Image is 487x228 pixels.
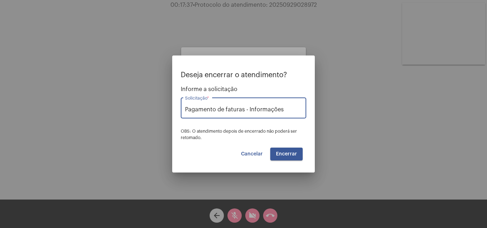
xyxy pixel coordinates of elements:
span: Informe a solicitação [181,86,306,92]
span: Cancelar [241,152,263,157]
span: OBS: O atendimento depois de encerrado não poderá ser retomado. [181,129,297,140]
p: Deseja encerrar o atendimento? [181,71,306,79]
button: Cancelar [235,148,268,160]
button: Encerrar [270,148,303,160]
input: Buscar solicitação [185,106,302,113]
span: Encerrar [276,152,297,157]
